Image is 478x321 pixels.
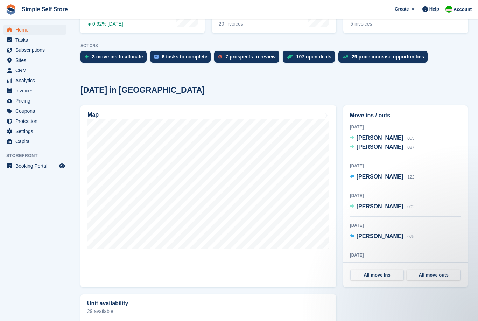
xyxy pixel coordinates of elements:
a: menu [3,116,66,126]
span: [PERSON_NAME] [357,144,403,150]
span: [PERSON_NAME] [357,203,403,209]
img: deal-1b604bf984904fb50ccaf53a9ad4b4a5d6e5aea283cecdc64d6e3604feb123c2.svg [287,54,293,59]
img: price_increase_opportunities-93ffe204e8149a01c8c9dc8f82e8f89637d9d84a8eef4429ea346261dce0b2c0.svg [343,55,348,58]
a: [PERSON_NAME] 055 [350,134,415,143]
a: 7 prospects to review [214,51,282,66]
span: Protection [15,116,57,126]
span: [PERSON_NAME] [357,174,403,180]
a: [PERSON_NAME] 002 [350,202,415,211]
span: Settings [15,126,57,136]
span: CRM [15,65,57,75]
span: Account [454,6,472,13]
span: [PERSON_NAME] [357,135,403,141]
a: Simple Self Store [19,4,71,15]
a: menu [3,86,66,96]
a: menu [3,55,66,65]
a: All move outs [407,270,461,281]
img: move_ins_to_allocate_icon-fdf77a2bb77ea45bf5b3d319d69a93e2d87916cf1d5bf7949dd705db3b84f3ca.svg [85,55,89,59]
div: 0.92% [DATE] [87,21,125,27]
span: 122 [407,175,414,180]
a: All move ins [350,270,404,281]
h2: Unit availability [87,300,128,307]
span: Tasks [15,35,57,45]
a: [PERSON_NAME] 075 [350,232,415,241]
a: menu [3,25,66,35]
a: [PERSON_NAME] 122 [350,173,415,182]
a: 107 open deals [283,51,338,66]
span: Invoices [15,86,57,96]
a: 29 price increase opportunities [338,51,431,66]
div: 107 open deals [296,54,331,60]
a: Preview store [58,162,66,170]
span: Help [429,6,439,13]
span: Storefront [6,152,70,159]
span: Capital [15,137,57,146]
a: menu [3,65,66,75]
div: [DATE] [350,193,461,199]
div: [DATE] [350,252,461,258]
a: 3 move ins to allocate [80,51,150,66]
div: [DATE] [350,163,461,169]
span: Coupons [15,106,57,116]
h2: Map [87,112,99,118]
img: task-75834270c22a3079a89374b754ae025e5fb1db73e45f91037f5363f120a921f8.svg [154,55,159,59]
p: 29 available [87,309,330,314]
span: Sites [15,55,57,65]
span: 087 [407,145,414,150]
a: menu [3,45,66,55]
span: 055 [407,136,414,141]
a: Map [80,105,336,287]
a: menu [3,161,66,171]
span: Pricing [15,96,57,106]
div: [DATE] [350,124,461,130]
div: 20 invoices [219,21,271,27]
span: 002 [407,204,414,209]
div: 6 tasks to complete [162,54,208,60]
span: Booking Portal [15,161,57,171]
a: [PERSON_NAME] 087 [350,143,415,152]
img: stora-icon-8386f47178a22dfd0bd8f6a31ec36ba5ce8667c1dd55bd0f319d3a0aa187defe.svg [6,4,16,15]
div: 5 invoices [350,21,398,27]
a: menu [3,35,66,45]
div: 7 prospects to review [225,54,275,60]
span: Subscriptions [15,45,57,55]
a: menu [3,76,66,85]
img: David McCutcheon [445,6,452,13]
span: 075 [407,234,414,239]
span: Create [395,6,409,13]
div: 29 price increase opportunities [352,54,424,60]
span: [PERSON_NAME] [357,233,403,239]
a: menu [3,106,66,116]
a: 6 tasks to complete [150,51,215,66]
span: Home [15,25,57,35]
h2: Move ins / outs [350,111,461,120]
a: menu [3,126,66,136]
div: 3 move ins to allocate [92,54,143,60]
img: prospect-51fa495bee0391a8d652442698ab0144808aea92771e9ea1ae160a38d050c398.svg [218,55,222,59]
p: ACTIONS [80,43,468,48]
div: [DATE] [350,222,461,229]
span: Analytics [15,76,57,85]
a: menu [3,96,66,106]
h2: [DATE] in [GEOGRAPHIC_DATA] [80,85,205,95]
a: menu [3,137,66,146]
